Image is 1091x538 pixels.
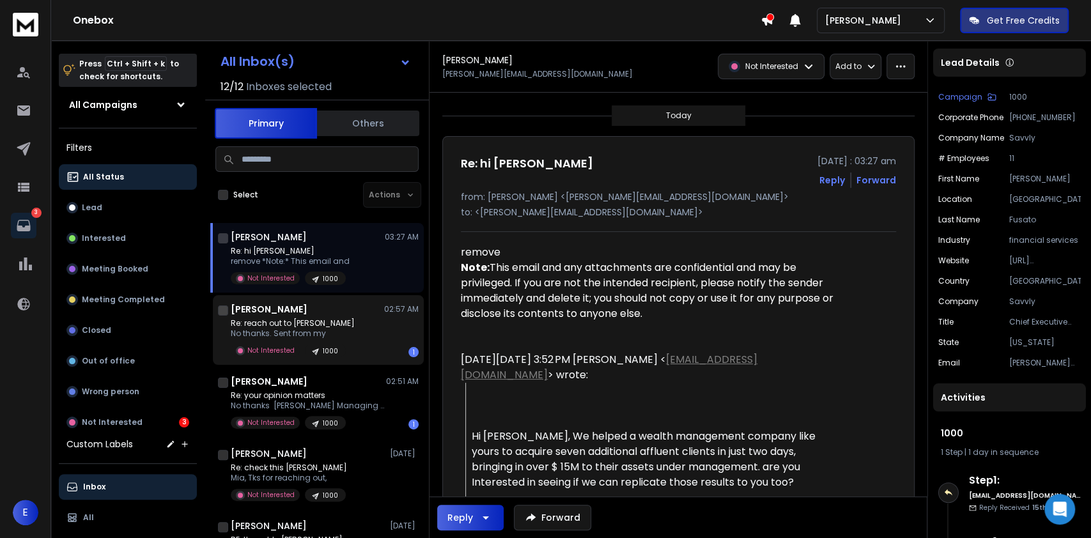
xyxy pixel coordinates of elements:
button: Wrong person [59,379,197,404]
p: Out of office [82,356,135,366]
p: [PERSON_NAME][EMAIL_ADDRESS][DOMAIN_NAME] [1009,358,1081,368]
a: 3 [11,213,36,238]
a: [EMAIL_ADDRESS][DOMAIN_NAME] [461,352,757,382]
p: [PHONE_NUMBER] [1009,112,1081,123]
p: Re: check this [PERSON_NAME] [231,463,347,473]
p: 02:57 AM [384,304,419,314]
p: 03:27 AM [385,232,419,242]
p: [PERSON_NAME] [1009,174,1081,184]
div: [DATE][DATE] 3:52 PM [PERSON_NAME] < > wrote: [461,352,834,383]
button: E [13,500,38,525]
p: 1000 [1009,92,1081,102]
img: logo [13,13,38,36]
p: Last Name [938,215,980,225]
h1: Re: hi [PERSON_NAME] [461,155,593,173]
p: 02:51 AM [386,376,419,387]
p: [US_STATE] [1009,337,1081,348]
h1: [PERSON_NAME] [231,231,307,243]
p: 1000 [323,346,338,356]
p: Savvly [1009,133,1081,143]
div: 3 [179,417,189,427]
p: [URL][DOMAIN_NAME] [1009,256,1081,266]
p: All Status [83,172,124,182]
p: Interested [82,233,126,243]
h1: 1000 [941,427,1078,440]
p: Not Interested [247,273,295,283]
button: Campaign [938,92,996,102]
p: 3 [31,208,42,218]
div: Open Intercom Messenger [1044,494,1075,525]
p: First Name [938,174,979,184]
p: 11 [1009,153,1081,164]
p: industry [938,235,970,245]
span: 1 day in sequence [968,447,1039,457]
p: Press to check for shortcuts. [79,58,179,83]
p: Not Interested [745,61,798,72]
p: Chief Executive Officer [1009,317,1081,327]
span: 15th, Aug [1032,503,1064,512]
p: Inbox [83,482,105,492]
label: Select [233,190,258,200]
p: [DATE] [390,521,419,531]
p: Reply Received [979,503,1064,512]
p: 1000 [323,491,338,500]
button: Reply [819,174,845,187]
button: Get Free Credits [960,8,1069,33]
p: Lead [82,203,102,213]
p: Meeting Completed [82,295,165,305]
div: Forward [856,174,896,187]
p: Not Interested [247,418,295,427]
p: [DATE] : 03:27 am [817,155,896,167]
p: 1000 [323,274,338,284]
p: Get Free Credits [987,14,1060,27]
p: remove *Note:* This email and [231,256,350,266]
p: Mia, Tks for reaching out, [231,473,347,483]
p: Email [938,358,960,368]
span: 12 / 12 [221,79,244,95]
p: website [938,256,969,266]
h1: [PERSON_NAME] [231,447,307,460]
p: Re: your opinion matters [231,390,384,401]
p: Wrong person [82,387,139,397]
div: Reply [447,511,473,524]
b: Note: [461,260,490,275]
div: Activities [933,383,1086,411]
p: Closed [82,325,111,335]
h1: Onebox [73,13,761,28]
p: All [83,512,94,523]
p: from: [PERSON_NAME] <[PERSON_NAME][EMAIL_ADDRESS][DOMAIN_NAME]> [461,190,896,203]
p: Today [666,111,692,121]
p: [PERSON_NAME] [825,14,906,27]
button: Primary [215,108,317,139]
h1: [PERSON_NAME] [231,519,307,532]
h3: Inboxes selected [246,79,332,95]
p: Campaign [938,92,982,102]
button: All Inbox(s) [210,49,421,74]
span: Ctrl + Shift + k [105,56,167,71]
p: # Employees [938,153,989,164]
button: All Status [59,164,197,190]
button: Out of office [59,348,197,374]
button: Others [317,109,419,137]
p: Company [938,296,979,307]
div: | [941,447,1078,457]
button: Closed [59,318,197,343]
button: Interested [59,226,197,251]
button: Meeting Booked [59,256,197,282]
button: All Campaigns [59,92,197,118]
h1: All Campaigns [69,98,137,111]
span: 1 Step [941,447,963,457]
p: State [938,337,959,348]
div: Hi [PERSON_NAME], We helped a wealth management company like yours to acquire seven additional af... [472,429,834,490]
p: location [938,194,972,204]
div: 1 [408,347,419,357]
h3: Custom Labels [66,438,133,450]
div: 1 [408,419,419,429]
p: Re: hi [PERSON_NAME] [231,246,350,256]
p: [PERSON_NAME][EMAIL_ADDRESS][DOMAIN_NAME] [442,69,633,79]
button: Not Interested3 [59,410,197,435]
p: 1000 [323,419,338,428]
button: Lead [59,195,197,220]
